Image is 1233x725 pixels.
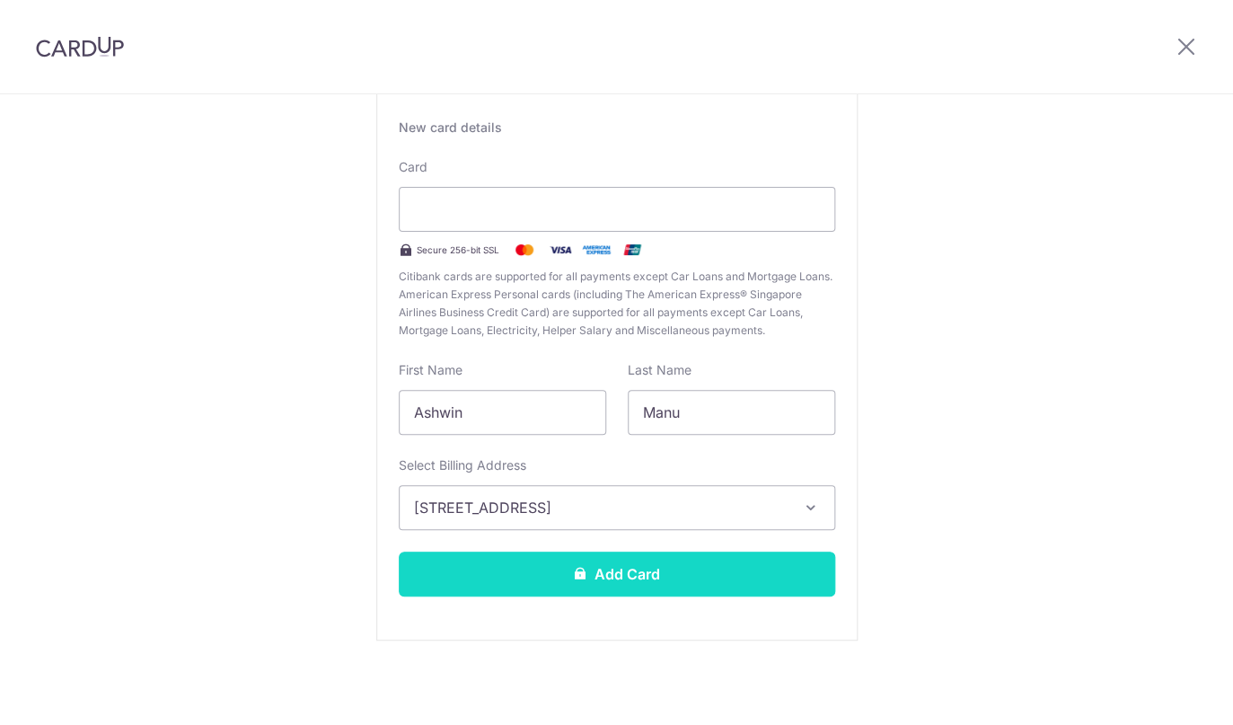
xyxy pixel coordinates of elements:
div: New card details [399,119,835,137]
span: [STREET_ADDRESS] [414,497,788,518]
button: Add Card [399,552,835,597]
img: Mastercard [506,239,542,261]
img: .alt.unionpay [614,239,650,261]
label: First Name [399,361,462,379]
img: Visa [542,239,578,261]
label: Card [399,158,427,176]
button: [STREET_ADDRESS] [399,485,835,530]
img: CardUp [36,36,124,57]
label: Last Name [628,361,691,379]
img: .alt.amex [578,239,614,261]
iframe: Secure card payment input frame [414,199,820,220]
label: Select Billing Address [399,456,526,474]
span: Citibank cards are supported for all payments except Car Loans and Mortgage Loans. American Expre... [399,268,835,340]
input: Cardholder First Name [399,390,606,435]
input: Cardholder Last Name [628,390,835,435]
span: Secure 256-bit SSL [417,243,499,257]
